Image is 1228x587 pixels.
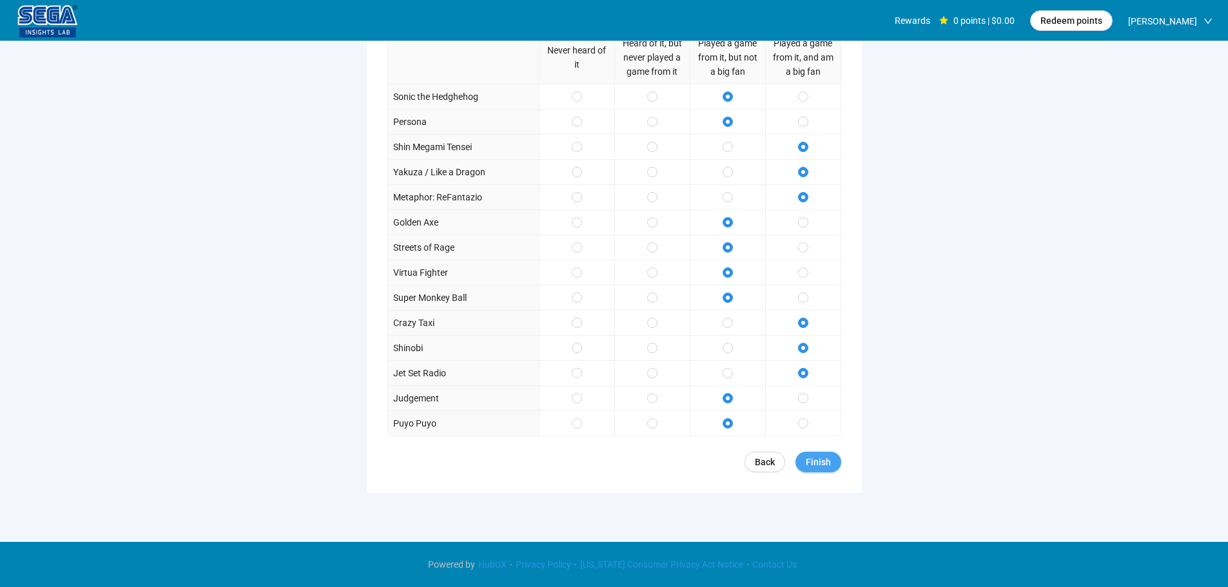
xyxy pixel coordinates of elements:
[475,559,510,570] a: HubUX
[577,559,746,570] a: [US_STATE] Consumer Privacy Act Notice
[393,316,434,330] p: Crazy Taxi
[393,140,472,154] p: Shin Megami Tensei
[393,366,446,380] p: Jet Set Radio
[393,291,467,305] p: Super Monkey Ball
[1128,1,1197,42] span: [PERSON_NAME]
[428,559,475,570] span: Powered by
[620,36,685,79] p: Heard of it, but never played a game from it
[393,240,454,255] p: Streets of Rage
[393,165,485,179] p: Yakuza / Like a Dragon
[393,416,436,430] p: Puyo Puyo
[393,215,438,229] p: Golden Axe
[696,36,760,79] p: Played a game from it, but not a big fan
[771,36,835,79] p: Played a game from it, and am a big fan
[428,557,800,572] div: · · ·
[755,455,775,469] span: Back
[806,455,831,469] span: Finish
[545,43,609,72] p: Never heard of it
[749,559,800,570] a: Contact Us
[393,341,423,355] p: Shinobi
[393,115,427,129] p: Persona
[393,265,448,280] p: Virtua Fighter
[1204,17,1213,26] span: down
[393,190,482,204] p: Metaphor: ReFantazio
[393,90,478,104] p: Sonic the Hedghehog
[795,452,841,472] button: Finish
[512,559,574,570] a: Privacy Policy
[939,16,948,25] span: star
[393,391,439,405] p: Judgement
[1040,14,1102,28] span: Redeem points
[745,452,785,472] a: Back
[1030,10,1113,31] button: Redeem points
